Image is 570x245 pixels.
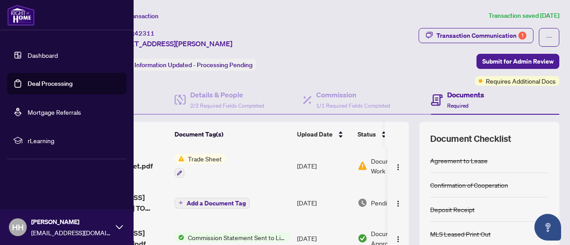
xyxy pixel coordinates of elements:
img: Logo [395,164,402,171]
div: Deposit Receipt [430,205,475,214]
th: Status [354,122,430,147]
span: Requires Additional Docs [486,76,556,86]
span: Upload Date [297,129,333,139]
span: Document Checklist [430,133,511,145]
a: Dashboard [28,51,58,59]
div: Agreement to Lease [430,156,488,165]
span: Required [447,102,468,109]
img: Status Icon [175,233,184,242]
button: Submit for Admin Review [476,54,559,69]
span: [STREET_ADDRESS][PERSON_NAME] [110,38,232,49]
span: Trade Sheet [184,154,225,164]
span: 2/2 Required Fields Completed [190,102,264,109]
a: Mortgage Referrals [28,108,81,116]
img: Document Status [358,198,367,208]
div: MLS Leased Print Out [430,229,491,239]
span: View Transaction [111,12,159,20]
span: [PERSON_NAME] [31,217,111,227]
span: Add a Document Tag [187,200,246,206]
button: Open asap [534,214,561,241]
button: Status IconTrade Sheet [175,154,225,178]
button: Add a Document Tag [175,197,250,209]
td: [DATE] [293,147,354,185]
span: Information Updated - Processing Pending [134,61,252,69]
div: Status: [110,59,256,71]
span: 42311 [134,29,155,37]
th: Upload Date [293,122,354,147]
button: Status IconCommission Statement Sent to Listing Brokerage [175,233,290,242]
span: rLearning [28,136,120,145]
button: Logo [391,159,405,173]
button: Logo [391,196,405,210]
span: [EMAIL_ADDRESS][DOMAIN_NAME] [31,228,111,237]
div: 1 [518,32,526,40]
div: Confirmation of Cooperation [430,180,508,190]
span: Commission Statement Sent to Listing Brokerage [184,233,290,242]
article: Transaction saved [DATE] [489,11,559,21]
img: Status Icon [175,154,184,164]
th: Document Tag(s) [171,122,293,147]
td: [DATE] [293,185,354,221]
img: logo [7,4,35,26]
span: plus [179,201,183,205]
a: Deal Processing [28,80,73,88]
span: Status [358,129,376,139]
span: HH [12,221,24,233]
span: ellipsis [546,34,552,40]
span: Document Needs Work [371,156,426,176]
h4: Commission [316,89,390,100]
span: 1/1 Required Fields Completed [316,102,390,109]
h4: Details & People [190,89,264,100]
span: Pending Review [371,198,415,208]
h4: Documents [447,89,484,100]
img: Logo [395,236,402,243]
button: Add a Document Tag [175,198,250,209]
img: Document Status [358,161,367,171]
div: Transaction Communication [436,28,526,43]
span: Submit for Admin Review [482,54,554,68]
img: Logo [395,200,402,207]
button: Transaction Communication1 [419,28,533,43]
img: Document Status [358,233,367,243]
